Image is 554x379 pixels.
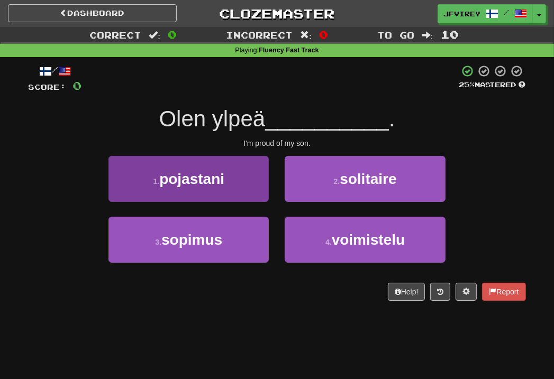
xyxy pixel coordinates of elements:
[29,64,82,78] div: /
[155,238,161,246] small: 3 .
[438,4,533,23] a: jfvirey /
[325,238,332,246] small: 4 .
[168,28,177,41] span: 0
[443,9,480,19] span: jfvirey
[300,31,312,40] span: :
[193,4,361,23] a: Clozemaster
[265,106,389,131] span: __________
[441,28,459,41] span: 10
[153,177,160,186] small: 1 .
[159,171,224,187] span: pojastani
[226,30,293,40] span: Incorrect
[285,156,445,202] button: 2.solitaire
[319,28,328,41] span: 0
[285,217,445,263] button: 4.voimistelu
[340,171,396,187] span: solitaire
[504,8,509,16] span: /
[332,232,405,248] span: voimistelu
[159,106,265,131] span: Olen ylpeä
[430,283,450,301] button: Round history (alt+y)
[29,82,67,91] span: Score:
[334,177,340,186] small: 2 .
[482,283,525,301] button: Report
[8,4,177,22] a: Dashboard
[389,106,395,131] span: .
[377,30,414,40] span: To go
[29,138,526,149] div: I'm proud of my son.
[388,283,425,301] button: Help!
[89,30,141,40] span: Correct
[73,79,82,92] span: 0
[459,80,475,89] span: 25 %
[259,47,319,54] strong: Fluency Fast Track
[108,156,269,202] button: 1.pojastani
[161,232,222,248] span: sopimus
[459,80,526,90] div: Mastered
[422,31,433,40] span: :
[108,217,269,263] button: 3.sopimus
[149,31,160,40] span: :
